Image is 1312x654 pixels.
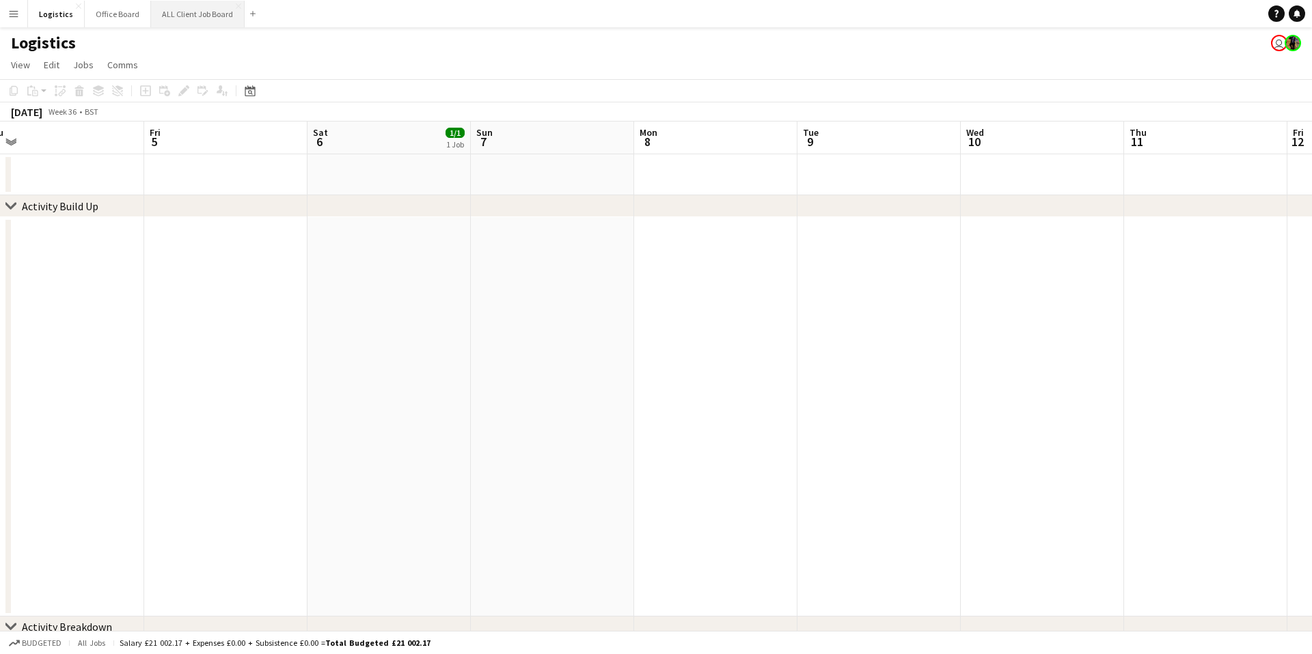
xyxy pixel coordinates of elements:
span: 12 [1291,134,1304,150]
span: Total Budgeted £21 002.17 [325,638,430,648]
div: Salary £21 002.17 + Expenses £0.00 + Subsistence £0.00 = [120,638,430,648]
span: 10 [964,134,984,150]
span: 6 [311,134,328,150]
span: View [11,59,30,71]
span: Budgeted [22,638,61,648]
button: ALL Client Job Board [151,1,245,27]
span: 7 [474,134,493,150]
span: 11 [1127,134,1147,150]
button: Office Board [85,1,151,27]
span: Thu [1130,126,1147,139]
span: Week 36 [45,106,79,117]
h1: Logistics [11,33,76,53]
span: Sat [313,126,328,139]
a: View [5,56,36,74]
span: 8 [638,134,657,150]
div: Activity Build Up [22,199,98,213]
span: Mon [640,126,657,139]
span: Wed [966,126,984,139]
span: Tue [803,126,819,139]
span: Fri [1293,126,1304,139]
a: Jobs [68,56,99,74]
app-user-avatar: Julie Renhard Gray [1271,35,1287,51]
button: Logistics [28,1,85,27]
div: 1 Job [446,139,464,150]
a: Edit [38,56,65,74]
span: All jobs [75,638,108,648]
span: Edit [44,59,59,71]
div: [DATE] [11,105,42,119]
span: Sun [476,126,493,139]
span: 1/1 [446,128,465,138]
span: Comms [107,59,138,71]
div: Activity Breakdown [22,620,112,634]
span: 9 [801,134,819,150]
div: BST [85,106,98,117]
span: 5 [148,134,161,150]
a: Comms [102,56,143,74]
span: Fri [150,126,161,139]
span: Jobs [73,59,94,71]
app-user-avatar: Desiree Ramsey [1285,35,1301,51]
button: Budgeted [7,636,64,651]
